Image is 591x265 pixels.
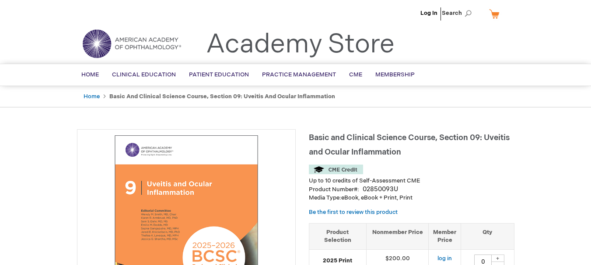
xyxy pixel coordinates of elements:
strong: Media Type: [309,194,341,201]
img: CME Credit [309,165,363,174]
strong: Basic and Clinical Science Course, Section 09: Uveitis and Ocular Inflammation [109,93,335,100]
span: Search [442,4,475,22]
p: eBook, eBook + Print, Print [309,194,514,202]
span: Clinical Education [112,71,176,78]
div: + [491,255,504,262]
li: Up to 10 credits of Self-Assessment CME [309,177,514,185]
span: Basic and Clinical Science Course, Section 09: Uveitis and Ocular Inflammation [309,133,510,157]
a: Be the first to review this product [309,209,398,216]
div: 02850093U [363,185,398,194]
span: Home [81,71,99,78]
span: Practice Management [262,71,336,78]
strong: Product Number [309,186,359,193]
span: CME [349,71,362,78]
th: Qty [461,223,514,249]
a: Log In [420,10,437,17]
a: Home [84,93,100,100]
span: Patient Education [189,71,249,78]
th: Nonmember Price [366,223,429,249]
strong: 2025 Print [314,257,362,265]
a: Academy Store [206,29,395,60]
th: Product Selection [309,223,367,249]
th: Member Price [429,223,461,249]
span: Membership [375,71,415,78]
a: log in [437,255,452,262]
